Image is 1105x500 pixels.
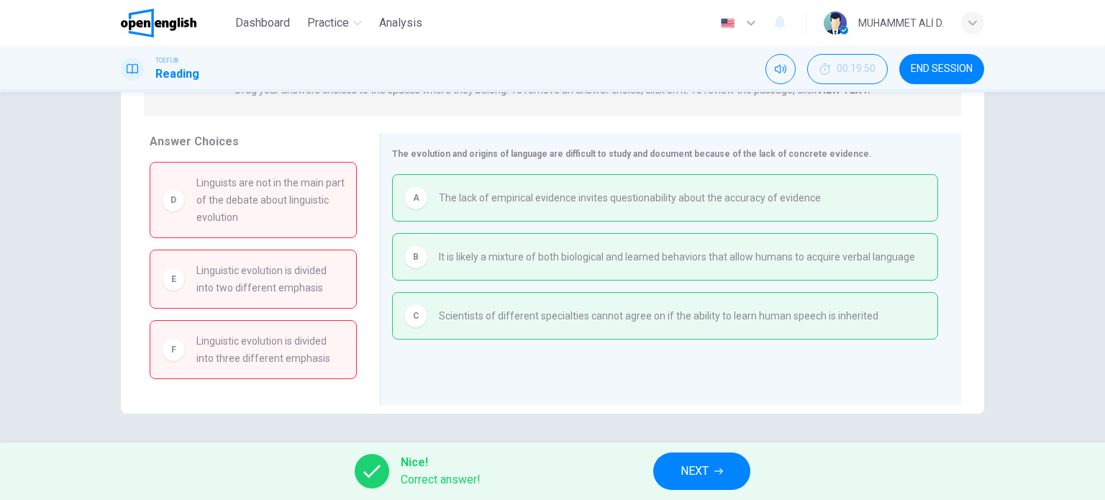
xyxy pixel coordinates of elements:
span: NEXT [681,461,709,481]
button: NEXT [653,453,750,490]
span: It is likely a mixture of both biological and learned behaviors that allow humans to acquire verb... [439,248,915,265]
a: OpenEnglish logo [121,9,229,37]
div: D [162,188,185,212]
h1: Reading [155,65,199,83]
button: Analysis [373,10,428,36]
img: en [719,18,737,29]
button: Practice [301,10,368,36]
span: Linguistic evolution is divided into two different emphasis [196,262,345,296]
button: Dashboard [229,10,296,36]
div: Hide [807,54,888,84]
p: Drag your answers choices to the spaces where they belong. To remove an answer choice, click on i... [235,84,870,96]
img: OpenEnglish logo [121,9,196,37]
strong: VIEW TEXT. [817,84,870,96]
span: The lack of empirical evidence invites questionability about the accuracy of evidence [439,189,821,206]
span: Nice! [401,454,481,471]
button: END SESSION [899,54,984,84]
span: TOEFL® [155,55,178,65]
span: Dashboard [235,14,290,32]
button: 00:19:50 [807,54,888,84]
span: END SESSION [911,63,973,75]
div: F [162,338,185,361]
span: The evolution and origins of language are difficult to study and document because of the lack of ... [392,149,872,159]
span: Scientists of different specialties cannot agree on if the ability to learn human speech is inher... [439,307,878,324]
div: C [404,304,427,327]
img: Profile picture [824,12,847,35]
div: MUHAMMET ALİ D. [858,14,944,32]
span: Analysis [379,14,422,32]
span: 00:19:50 [837,63,876,75]
div: Mute [765,54,796,84]
span: Linguistic evolution is divided into three different emphasis [196,332,345,367]
span: Correct answer! [401,471,481,488]
div: A [404,186,427,209]
div: B [404,245,427,268]
span: Answer Choices [150,135,239,148]
span: Linguists are not in the main part of the debate about linguistic evolution [196,174,345,226]
div: E [162,268,185,291]
span: Practice [307,14,349,32]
